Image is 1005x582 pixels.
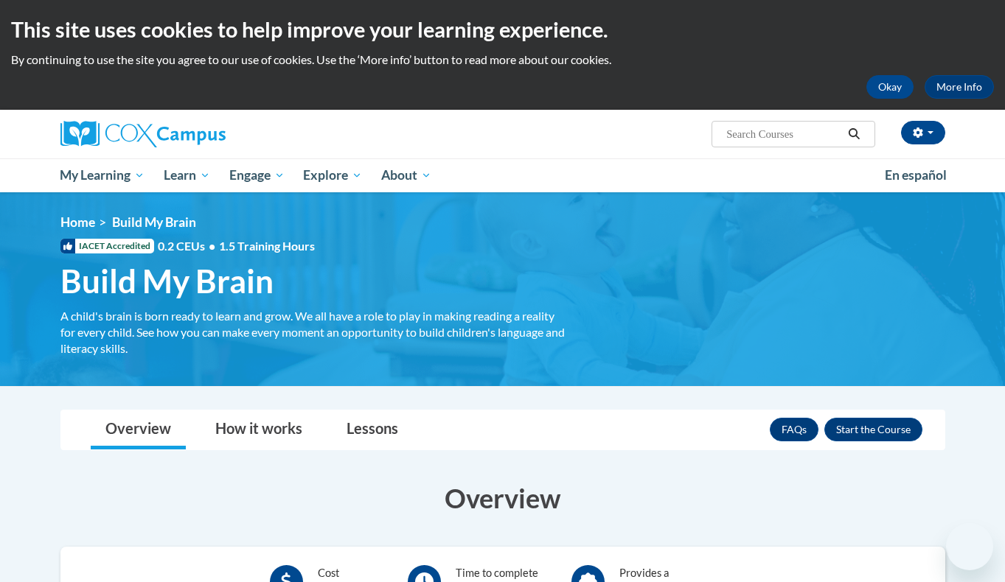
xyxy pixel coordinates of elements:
span: Learn [164,166,210,184]
span: • [209,239,215,253]
a: My Learning [51,158,155,192]
a: Engage [220,158,294,192]
a: En español [875,160,956,191]
div: A child's brain is born ready to learn and grow. We all have a role to play in making reading a r... [60,308,569,357]
span: Explore [303,166,362,184]
a: How it works [201,410,317,449]
span: About [381,166,431,184]
img: Cox Campus [60,121,226,147]
button: Enroll [824,418,922,441]
h2: This site uses cookies to help improve your learning experience. [11,15,994,44]
a: Cox Campus [60,121,341,147]
span: Engage [229,166,285,184]
iframe: Button to launch messaging window [946,523,993,570]
a: About [372,158,441,192]
a: Home [60,214,95,230]
p: By continuing to use the site you agree to our use of cookies. Use the ‘More info’ button to read... [11,52,994,68]
span: IACET Accredited [60,239,154,253]
div: Main menu [38,158,967,192]
span: Build My Brain [60,262,274,301]
button: Account Settings [901,121,945,144]
button: Okay [866,75,914,99]
a: Lessons [332,410,413,449]
button: Search [843,125,865,143]
input: Search Courses [725,125,843,143]
a: Overview [91,410,186,449]
span: 0.2 CEUs [158,238,315,254]
span: Build My Brain [112,214,196,230]
span: My Learning [60,166,145,184]
a: Explore [293,158,372,192]
span: En español [885,167,947,183]
h3: Overview [60,480,945,516]
a: FAQs [770,418,818,441]
a: More Info [925,75,994,99]
span: 1.5 Training Hours [219,239,315,253]
a: Learn [154,158,220,192]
